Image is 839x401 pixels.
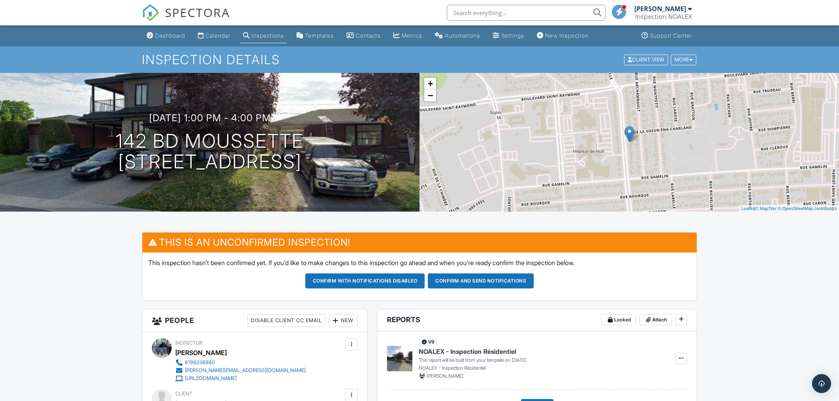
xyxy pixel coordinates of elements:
[545,32,589,39] div: New Inspection
[175,347,227,359] div: [PERSON_NAME]
[305,273,425,288] button: Confirm with notifications disabled
[424,90,436,101] a: Zoom out
[638,29,695,43] a: Support Center
[671,54,697,65] div: More
[445,32,480,39] div: Automations
[293,29,337,43] a: Templates
[251,32,284,39] div: Inspections
[148,258,691,267] p: This inspection hasn't been confirmed yet. If you'd like to make changes to this inspection go ah...
[390,29,425,43] a: Metrics
[149,113,271,123] h3: [DATE] 1:00 pm - 4:00 pm
[623,56,670,62] a: Client View
[142,309,367,332] h3: People
[144,29,188,43] a: Dashboard
[812,374,831,393] div: Open Intercom Messenger
[402,32,422,39] div: Metrics
[343,29,384,43] a: Contacts
[755,206,777,211] a: © MapTiler
[356,32,381,39] div: Contacts
[165,4,230,21] span: SPECTORA
[739,205,839,212] div: |
[432,29,483,43] a: Automations (Basic)
[247,314,326,327] div: Disable Client CC Email
[195,29,234,43] a: Calendar
[175,367,306,374] a: [PERSON_NAME][EMAIL_ADDRESS][DOMAIN_NAME]
[175,359,306,367] a: 8199238980
[447,5,605,21] input: Search everything...
[142,4,159,21] img: The Best Home Inspection Software - Spectora
[305,32,334,39] div: Templates
[635,13,692,21] div: Inspection NOALEX
[741,206,754,211] a: Leaflet
[142,233,697,252] h3: This is an Unconfirmed Inspection!
[116,131,304,173] h1: 142 Bd Moussette [STREET_ADDRESS]
[778,206,837,211] a: © OpenStreetMap contributors
[142,11,230,27] a: SPECTORA
[175,391,192,397] span: Client
[175,340,203,346] span: Inspector
[329,314,358,327] div: New
[534,29,592,43] a: New Inspection
[240,29,287,43] a: Inspections
[185,359,215,366] div: 8199238980
[624,54,668,65] div: Client View
[185,367,306,374] div: [PERSON_NAME][EMAIL_ADDRESS][DOMAIN_NAME]
[424,78,436,90] a: Zoom in
[205,32,230,39] div: Calendar
[501,32,524,39] div: Settings
[155,32,185,39] div: Dashboard
[650,32,692,39] div: Support Center
[428,273,534,288] button: Confirm and send notifications
[142,53,697,67] h1: Inspection Details
[185,375,237,382] div: [URL][DOMAIN_NAME]
[490,29,527,43] a: Settings
[175,374,306,382] a: [URL][DOMAIN_NAME]
[634,5,686,13] div: [PERSON_NAME]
